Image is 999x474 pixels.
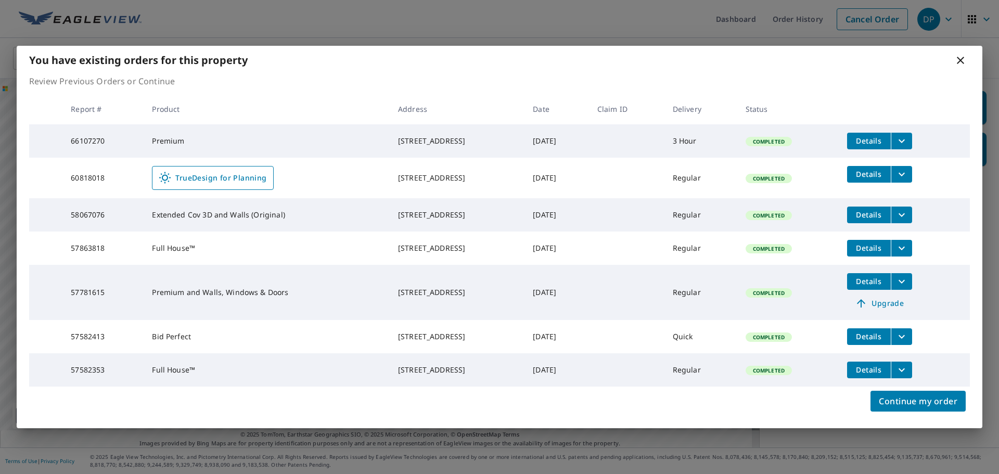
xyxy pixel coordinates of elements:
div: [STREET_ADDRESS] [398,287,516,298]
td: [DATE] [524,124,589,158]
th: Claim ID [589,94,664,124]
td: 58067076 [62,198,144,232]
td: Full House™ [144,353,390,387]
span: Details [853,169,885,179]
th: Report # [62,94,144,124]
td: 57781615 [62,265,144,320]
span: TrueDesign for Planning [159,172,266,184]
td: Regular [664,158,737,198]
td: Bid Perfect [144,320,390,353]
p: Review Previous Orders or Continue [29,75,970,87]
span: Details [853,243,885,253]
button: filesDropdownBtn-57863818 [891,240,912,257]
div: [STREET_ADDRESS] [398,173,516,183]
span: Completed [747,138,791,145]
td: 57582353 [62,353,144,387]
td: 60818018 [62,158,144,198]
button: detailsBtn-57863818 [847,240,891,257]
td: [DATE] [524,320,589,353]
a: Upgrade [847,295,912,312]
button: filesDropdownBtn-57781615 [891,273,912,290]
th: Status [737,94,839,124]
span: Continue my order [879,394,957,408]
th: Product [144,94,390,124]
div: [STREET_ADDRESS] [398,210,516,220]
td: [DATE] [524,158,589,198]
td: Extended Cov 3D and Walls (Original) [144,198,390,232]
button: detailsBtn-66107270 [847,133,891,149]
td: [DATE] [524,232,589,265]
td: Regular [664,353,737,387]
button: detailsBtn-57781615 [847,273,891,290]
td: Premium [144,124,390,158]
span: Completed [747,367,791,374]
td: Full House™ [144,232,390,265]
button: detailsBtn-60818018 [847,166,891,183]
td: [DATE] [524,353,589,387]
div: [STREET_ADDRESS] [398,243,516,253]
td: [DATE] [524,198,589,232]
button: filesDropdownBtn-66107270 [891,133,912,149]
span: Completed [747,334,791,341]
span: Upgrade [853,297,906,310]
td: 3 Hour [664,124,737,158]
td: Regular [664,265,737,320]
span: Completed [747,245,791,252]
td: Premium and Walls, Windows & Doors [144,265,390,320]
span: Details [853,331,885,341]
span: Details [853,210,885,220]
b: You have existing orders for this property [29,53,248,67]
div: [STREET_ADDRESS] [398,365,516,375]
button: filesDropdownBtn-60818018 [891,166,912,183]
span: Completed [747,289,791,297]
button: detailsBtn-58067076 [847,207,891,223]
button: detailsBtn-57582413 [847,328,891,345]
td: Regular [664,198,737,232]
td: Regular [664,232,737,265]
td: [DATE] [524,265,589,320]
span: Completed [747,212,791,219]
button: filesDropdownBtn-57582413 [891,328,912,345]
div: [STREET_ADDRESS] [398,136,516,146]
div: [STREET_ADDRESS] [398,331,516,342]
td: Quick [664,320,737,353]
span: Completed [747,175,791,182]
td: 57863818 [62,232,144,265]
a: TrueDesign for Planning [152,166,273,190]
button: filesDropdownBtn-57582353 [891,362,912,378]
th: Address [390,94,524,124]
button: Continue my order [870,391,966,412]
td: 57582413 [62,320,144,353]
span: Details [853,365,885,375]
th: Date [524,94,589,124]
span: Details [853,136,885,146]
span: Details [853,276,885,286]
button: filesDropdownBtn-58067076 [891,207,912,223]
button: detailsBtn-57582353 [847,362,891,378]
td: 66107270 [62,124,144,158]
th: Delivery [664,94,737,124]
